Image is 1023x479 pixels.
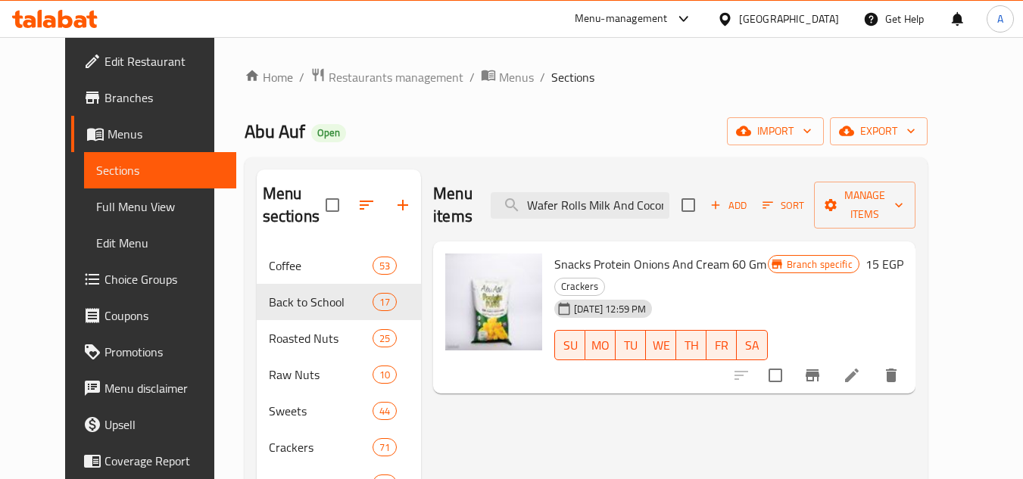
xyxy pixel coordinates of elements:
a: Edit menu item [843,366,861,384]
span: Edit Menu [96,234,224,252]
a: Menus [71,116,236,152]
span: WE [652,334,670,356]
a: Coupons [71,297,236,334]
span: Raw Nuts [269,365,373,384]
span: Select to update [759,359,791,391]
span: Roasted Nuts [269,329,373,347]
span: Edit Restaurant [104,52,224,70]
span: Abu Auf [245,114,305,148]
div: items [373,293,397,311]
div: items [373,365,397,384]
div: Sweets44 [257,393,422,429]
span: Coverage Report [104,452,224,470]
span: 17 [373,295,396,309]
button: Sort [759,194,808,217]
span: Choice Groups [104,270,224,288]
span: 25 [373,331,396,346]
span: Sweets [269,402,373,420]
span: Add [708,197,749,214]
span: Snacks Protein Onions And Cream 60 Gm [554,253,766,275]
button: SA [737,330,767,360]
a: Promotions [71,334,236,370]
div: items [373,438,397,456]
button: FR [706,330,737,360]
button: Branch-specific-item [794,357,831,393]
h6: 15 EGP [865,253,903,275]
button: Manage items [814,182,915,229]
a: Menus [481,67,534,87]
div: Roasted Nuts25 [257,320,422,356]
span: 10 [373,368,396,382]
span: SA [743,334,761,356]
span: export [842,122,915,141]
a: Restaurants management [310,67,463,87]
span: Crackers [555,278,604,295]
span: Manage items [826,186,903,224]
span: 71 [373,440,396,455]
div: Crackers71 [257,429,422,465]
div: Menu-management [575,10,668,28]
span: Menu disclaimer [104,379,224,397]
a: Menu disclaimer [71,370,236,406]
button: import [727,117,824,145]
span: Coupons [104,306,224,325]
a: Choice Groups [71,261,236,297]
img: Snacks Protein Onions And Cream 60 Gm [445,253,542,350]
span: Sections [551,68,594,86]
button: SU [554,330,585,360]
span: 44 [373,404,396,418]
span: FR [713,334,731,356]
div: Raw Nuts10 [257,356,422,393]
div: items [373,402,397,420]
span: Branches [104,89,224,107]
button: TU [616,330,646,360]
span: Menus [108,125,224,143]
span: Open [311,126,346,139]
span: A [997,11,1003,27]
div: Crackers [554,278,605,296]
span: [DATE] 12:59 PM [568,302,652,316]
a: Edit Restaurant [71,43,236,79]
span: MO [591,334,610,356]
a: Home [245,68,293,86]
span: Menus [499,68,534,86]
nav: breadcrumb [245,67,928,87]
span: Full Menu View [96,198,224,216]
span: Sort [763,197,804,214]
input: search [491,192,669,219]
a: Branches [71,79,236,116]
div: [GEOGRAPHIC_DATA] [739,11,839,27]
span: SU [561,334,579,356]
li: / [469,68,475,86]
span: Branch specific [781,257,859,272]
a: Full Menu View [84,188,236,225]
div: Coffee53 [257,247,422,284]
span: import [739,122,812,141]
span: Crackers [269,438,373,456]
span: TU [622,334,640,356]
button: export [830,117,928,145]
div: items [373,329,397,347]
span: Promotions [104,343,224,361]
span: TH [682,334,700,356]
div: Back to School17 [257,284,422,320]
h2: Menu sections [263,182,326,228]
a: Coverage Report [71,443,236,479]
button: WE [646,330,676,360]
span: Coffee [269,257,373,275]
span: Sections [96,161,224,179]
li: / [299,68,304,86]
button: Add [704,194,753,217]
span: Upsell [104,415,224,434]
li: / [540,68,545,86]
span: Restaurants management [329,68,463,86]
a: Edit Menu [84,225,236,261]
button: MO [585,330,616,360]
span: Back to School [269,293,373,311]
button: delete [873,357,909,393]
